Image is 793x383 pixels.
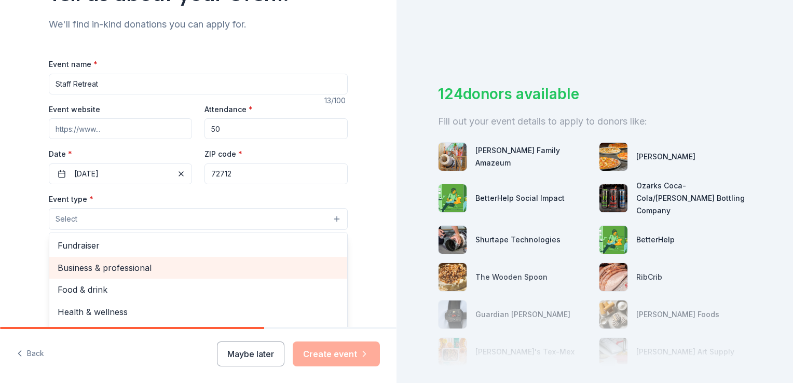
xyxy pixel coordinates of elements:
button: Select [49,208,348,230]
span: Health & wellness [58,305,339,319]
span: Business & professional [58,261,339,275]
div: Select [49,232,348,357]
span: Select [56,213,77,225]
span: Fundraiser [58,239,339,252]
span: Food & drink [58,283,339,296]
